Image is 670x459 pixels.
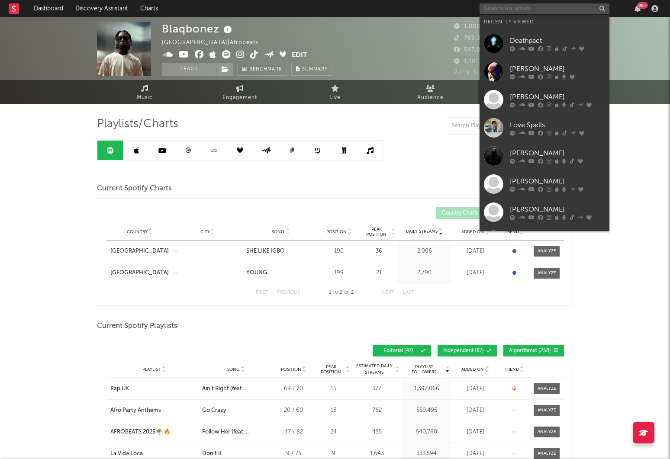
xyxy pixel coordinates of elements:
div: 1,643 [354,449,399,458]
div: 15 [317,385,350,393]
div: 540,760 [404,428,449,437]
button: Previous [277,290,300,295]
div: [DATE] [454,269,497,277]
div: [DATE] [454,449,497,458]
div: Recently Viewed [484,17,605,27]
span: Live [329,93,341,103]
span: Country Charts ( 2 ) [442,211,486,216]
a: [PERSON_NAME] [480,142,609,170]
span: Country [127,229,148,234]
a: Deathpact [480,29,609,58]
button: Next [382,290,394,295]
a: Rap UK [110,385,198,393]
a: [PERSON_NAME] [480,198,609,226]
div: [PERSON_NAME] [510,148,605,158]
span: Added On [461,367,484,372]
button: Track [162,63,216,76]
button: Summary [291,63,332,76]
div: Follow Her (feat. [PERSON_NAME]) [202,428,270,437]
div: Blaqbonez [162,22,234,36]
span: 769,300 [454,35,488,41]
span: 1,080,999 [454,24,494,29]
a: Love Spells [480,114,609,142]
a: YOUNG [DEMOGRAPHIC_DATA] [246,269,315,277]
a: La Vida Loca [110,449,198,458]
span: Playlist Followers [404,364,444,375]
div: [DATE] [454,385,497,393]
div: 21 [363,269,395,277]
div: 1 2 2 [317,288,365,298]
span: Peak Position [317,364,345,375]
span: Jump Score: 53.1 [454,69,504,75]
a: Afro Party Anthems [110,406,198,415]
span: Engagement [222,93,257,103]
span: Playlist [142,367,161,372]
div: 333,594 [404,449,449,458]
span: Music [137,93,153,103]
div: 9 [317,449,350,458]
span: Independent ( 87 ) [443,348,484,353]
span: Trend [505,229,519,234]
a: Playlists/Charts [478,80,573,104]
button: Edit [292,50,307,61]
div: [DATE] [454,247,497,256]
a: Benchmark [237,63,287,76]
span: Benchmark [249,64,282,75]
div: Deathpact [510,35,605,46]
div: 455 [354,428,399,437]
div: [DATE] [454,428,497,437]
span: Added On [461,229,484,234]
div: 47 / 82 [274,428,313,437]
div: [GEOGRAPHIC_DATA] | Afrobeats [162,38,268,48]
div: AFROBEATS 2025🌴 🔥 [110,428,171,437]
div: 199 [319,269,358,277]
div: 20 / 60 [274,406,313,415]
div: 190 [319,247,358,256]
div: La Vida Loca [110,449,143,458]
a: [PERSON_NAME] [480,170,609,198]
span: Current Spotify Charts [97,183,172,194]
div: 1,397,066 [404,385,449,393]
button: Algorithmic(258) [503,345,564,356]
div: 99 + [637,2,648,9]
span: Editorial ( 47 ) [378,348,418,353]
div: [PERSON_NAME] [510,176,605,186]
span: Song [227,367,240,372]
a: Audience [383,80,478,104]
div: [PERSON_NAME] [510,92,605,102]
div: 36 [363,247,395,256]
a: [GEOGRAPHIC_DATA] [110,269,169,277]
a: [PERSON_NAME] [480,86,609,114]
div: 9 / 75 [274,449,313,458]
span: Daily Streams [406,228,438,235]
div: [PERSON_NAME] [510,64,605,74]
div: Love Spells [510,120,605,130]
a: Live [287,80,383,104]
a: [PERSON_NAME] [480,226,609,254]
span: Trend [505,367,519,372]
div: 24 [317,428,350,437]
div: 762 [354,406,399,415]
div: Ain’t Right (feat. Blaqbonez) [202,385,270,393]
a: SHE LIKE IGBO [246,247,315,256]
div: Go Crazy [202,406,226,415]
a: [GEOGRAPHIC_DATA] [110,247,169,256]
div: 377 [354,385,399,393]
span: Song [272,229,284,234]
button: Country Charts(2) [436,207,499,219]
a: Engagement [192,80,287,104]
input: Search for artists [480,3,609,14]
button: Editorial(47) [373,345,431,356]
button: Last [403,290,414,295]
span: Current Spotify Playlists [97,321,177,331]
span: Algorithmic ( 258 ) [509,348,551,353]
a: Music [97,80,192,104]
div: 69 / 70 [274,385,313,393]
div: [PERSON_NAME] [510,204,605,215]
a: AFROBEATS 2025🌴 🔥 [110,428,198,437]
span: Position [281,367,301,372]
div: Don't II [202,449,222,458]
div: Rap UK [110,385,129,393]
